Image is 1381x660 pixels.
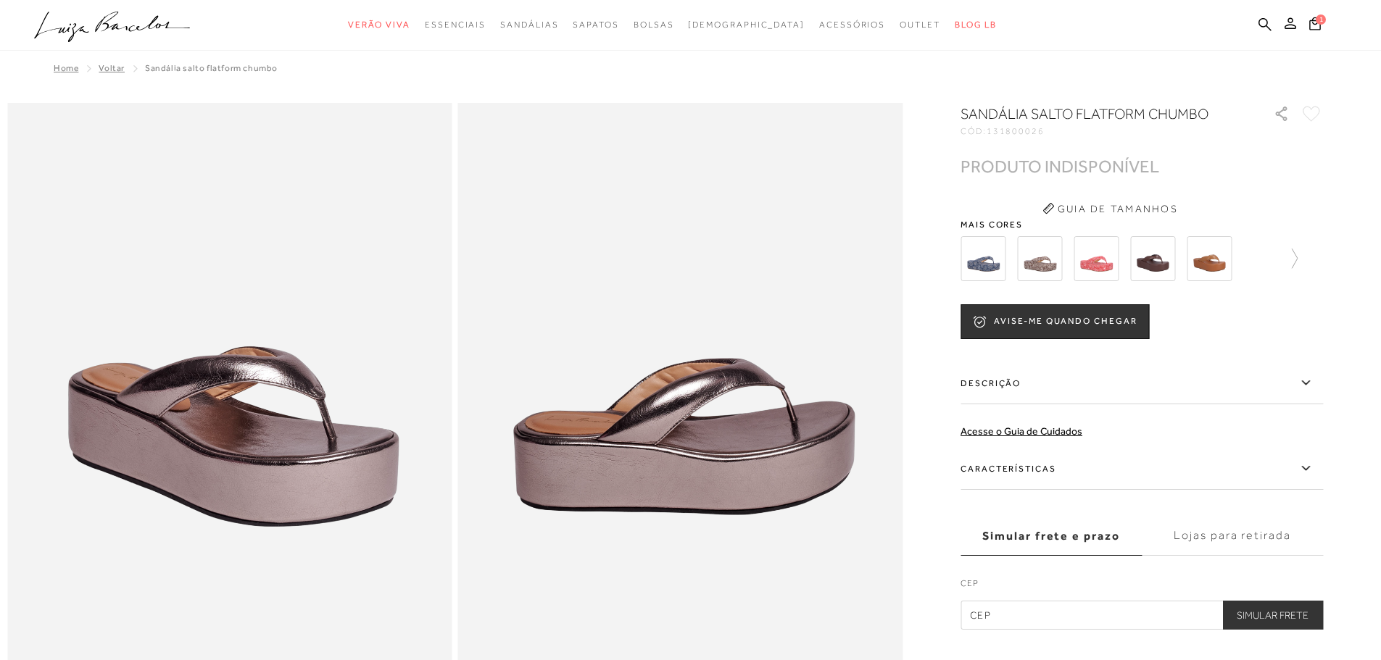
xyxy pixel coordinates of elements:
div: PRODUTO INDISPONÍVEL [961,159,1159,174]
a: noSubCategoriesText [573,12,618,38]
span: Outlet [900,20,940,30]
a: noSubCategoriesText [688,12,805,38]
button: Guia de Tamanhos [1037,197,1182,220]
label: Lojas para retirada [1142,517,1323,556]
span: Bolsas [634,20,674,30]
div: CÓD: [961,127,1251,135]
span: BLOG LB [955,20,997,30]
span: [DEMOGRAPHIC_DATA] [688,20,805,30]
input: CEP [961,601,1323,630]
label: Características [961,448,1323,490]
span: SANDÁLIA SALTO FLATFORM CHUMBO [145,63,278,73]
button: 1 [1305,16,1325,35]
label: CEP [961,577,1323,597]
label: Simular frete e prazo [961,517,1142,556]
img: SANDÁLIA PLATAFORMA FLAT EM COURO CAFÉ [1130,236,1175,281]
a: Voltar [99,63,125,73]
a: noSubCategoriesText [348,12,410,38]
span: Acessórios [819,20,885,30]
span: Sandálias [500,20,558,30]
span: Sapatos [573,20,618,30]
button: Simular Frete [1222,601,1323,630]
img: SANDÁLIA PLATAFORMA FLAT EM COURO CARAMELO [1187,236,1232,281]
span: 1 [1316,14,1326,25]
img: SANDÁLIA PLATAFORMA FLAT EM BANDANA AZUL [961,236,1005,281]
span: Essenciais [425,20,486,30]
span: Mais cores [961,220,1323,229]
a: Acesse o Guia de Cuidados [961,425,1082,437]
a: noSubCategoriesText [900,12,940,38]
a: Home [54,63,78,73]
span: Verão Viva [348,20,410,30]
a: noSubCategoriesText [634,12,674,38]
button: AVISE-ME QUANDO CHEGAR [961,304,1149,339]
a: BLOG LB [955,12,997,38]
img: SANDÁLIA PLATAFORMA FLAT EM BANDANA VERMELHA [1074,236,1119,281]
a: noSubCategoriesText [425,12,486,38]
span: 131800026 [987,126,1045,136]
a: noSubCategoriesText [500,12,558,38]
h1: SANDÁLIA SALTO FLATFORM CHUMBO [961,104,1232,124]
label: Descrição [961,362,1323,404]
a: noSubCategoriesText [819,12,885,38]
img: SANDÁLIA PLATAFORMA FLAT EM BANDANA CAFÉ [1017,236,1062,281]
